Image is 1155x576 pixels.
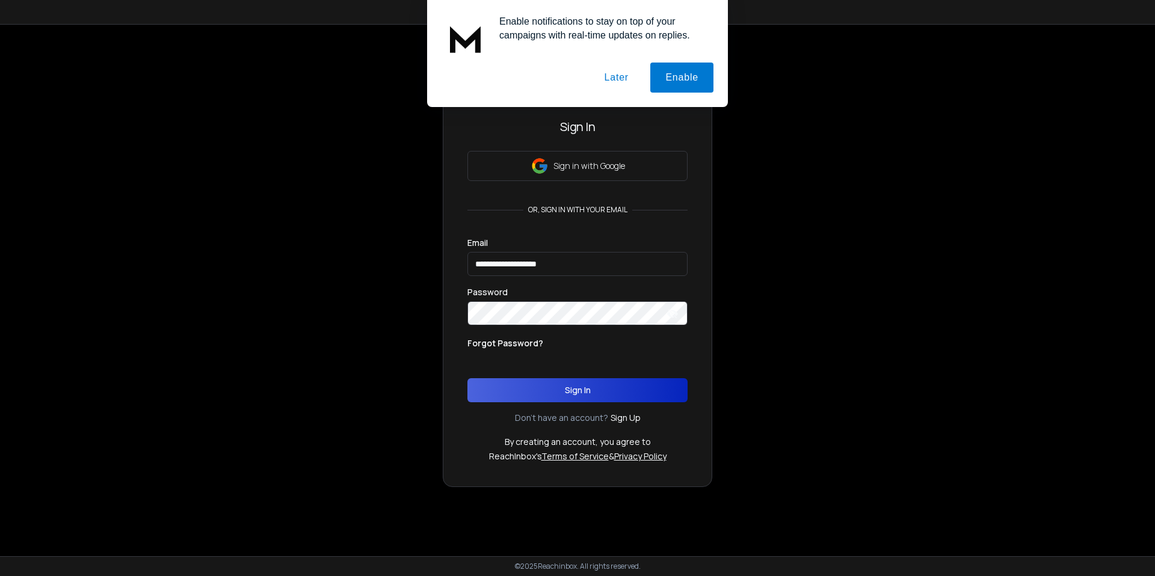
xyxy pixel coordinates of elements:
p: © 2025 Reachinbox. All rights reserved. [515,562,641,571]
button: Enable [650,63,713,93]
p: By creating an account, you agree to [505,436,651,448]
p: or, sign in with your email [523,205,632,215]
p: Forgot Password? [467,337,543,349]
a: Terms of Service [541,450,609,462]
p: Don't have an account? [515,412,608,424]
button: Sign in with Google [467,151,688,181]
img: notification icon [442,14,490,63]
button: Later [589,63,643,93]
label: Password [467,288,508,296]
p: ReachInbox's & [489,450,667,462]
button: Sign In [467,378,688,402]
h3: Sign In [467,118,688,135]
div: Enable notifications to stay on top of your campaigns with real-time updates on replies. [490,14,713,42]
p: Sign in with Google [553,160,625,172]
a: Sign Up [611,412,641,424]
label: Email [467,239,488,247]
a: Privacy Policy [614,450,667,462]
